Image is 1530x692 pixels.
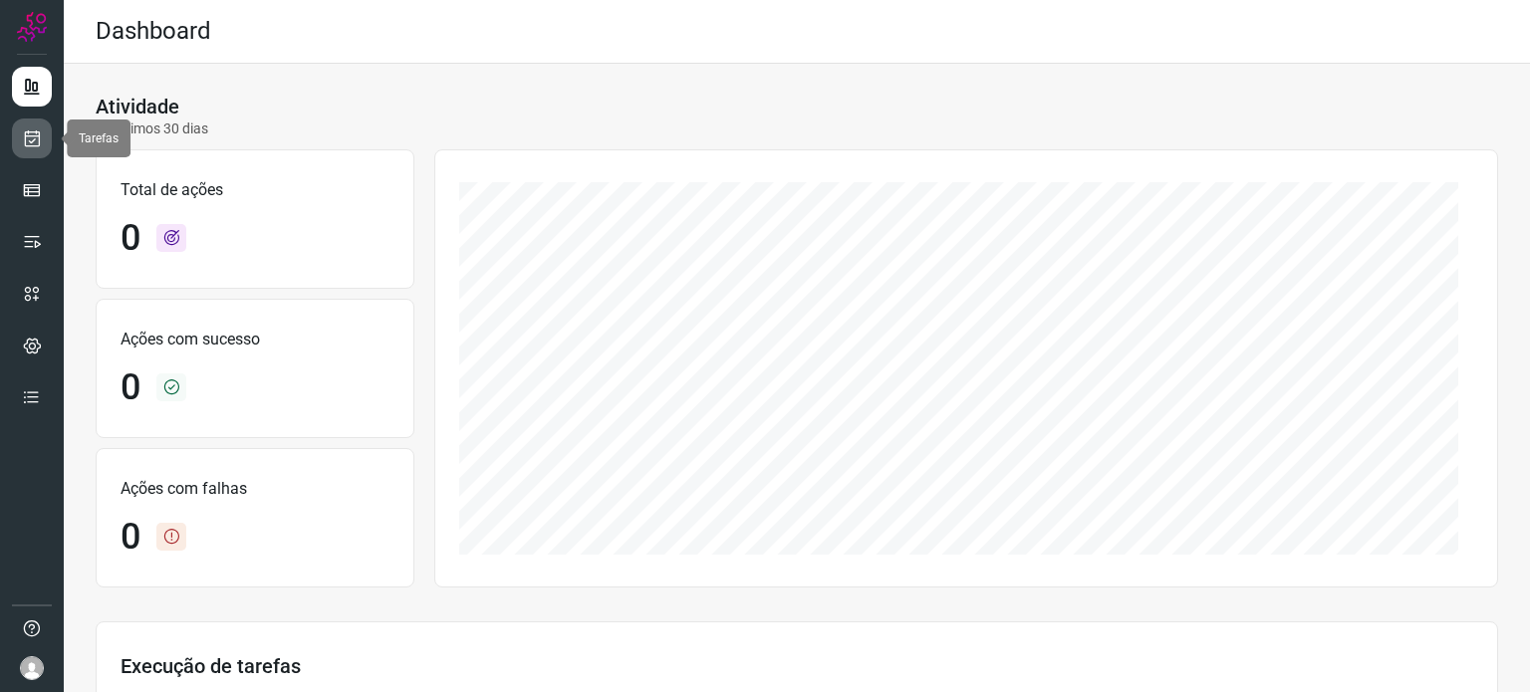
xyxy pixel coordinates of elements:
p: Ações com falhas [121,477,389,501]
h3: Atividade [96,95,179,118]
span: Tarefas [79,131,119,145]
p: Ações com sucesso [121,328,389,351]
h1: 0 [121,217,140,260]
img: avatar-user-boy.jpg [20,656,44,680]
h2: Dashboard [96,17,211,46]
img: Logo [17,12,47,42]
p: Últimos 30 dias [96,118,208,139]
h1: 0 [121,516,140,559]
p: Total de ações [121,178,389,202]
h3: Execução de tarefas [121,654,1473,678]
h1: 0 [121,366,140,409]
